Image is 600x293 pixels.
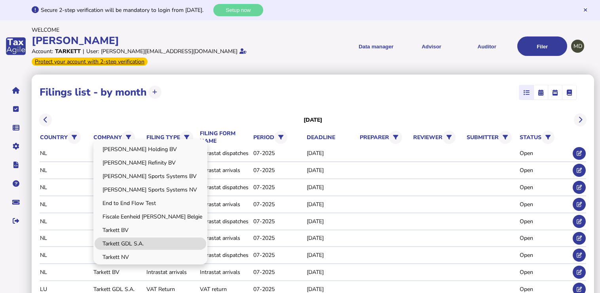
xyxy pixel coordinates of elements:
button: Edit [573,181,586,194]
button: Previous [39,113,52,126]
div: Open [520,149,570,157]
button: Filer [517,36,567,56]
div: Secure 2-step verification will be mandatory to login from [DATE]. [41,6,211,14]
div: LU [40,285,91,293]
button: Manage settings [8,138,24,155]
div: 07-2025 [253,268,304,276]
button: Setup now [213,4,263,16]
a: [PERSON_NAME] Sports Systems BV [95,170,206,182]
a: Tarkett NV [95,251,206,263]
button: Edit [573,232,586,245]
button: Next [574,113,587,126]
div: [DATE] [307,167,357,174]
button: Auditor [462,36,512,56]
div: Intrastat dispatches [200,149,251,157]
h3: [DATE] [304,116,323,124]
div: 07-2025 [253,184,304,191]
mat-button-toggle: Calendar week view [548,85,562,100]
div: Intrastat arrivals [146,268,197,276]
div: NL [40,234,91,242]
a: [PERSON_NAME] Refinity BV [95,157,206,169]
div: VAT return [200,285,251,293]
button: Edit [573,147,586,160]
div: Tarkett [55,48,81,55]
a: [PERSON_NAME] Holding BV [95,143,206,155]
mat-button-toggle: List view [519,85,534,100]
th: status [519,129,571,146]
a: Tarkett GDL S.A. [95,237,206,250]
div: [DATE] [307,234,357,242]
div: Account: [32,48,53,55]
div: Intrastat arrivals [200,234,251,242]
button: Filter [180,131,193,144]
a: Fiscale Eenheid [PERSON_NAME] Belgie [95,211,206,223]
th: country [40,129,91,146]
div: [DATE] [307,268,357,276]
div: Open [520,218,570,225]
a: [PERSON_NAME] Sports Systems NV [95,184,206,196]
div: User: [86,48,99,55]
button: Filter [389,131,402,144]
div: 07-2025 [253,201,304,208]
button: Hide message [583,7,588,13]
button: Help pages [8,175,24,192]
div: Intrastat dispatches [200,251,251,259]
div: [DATE] [307,149,357,157]
th: submitter [466,129,518,146]
div: NL [40,268,91,276]
div: [PERSON_NAME][EMAIL_ADDRESS][DOMAIN_NAME] [101,48,237,55]
div: Open [520,285,570,293]
div: NL [40,218,91,225]
div: VAT Return [146,285,197,293]
th: filing type [146,129,197,146]
button: Filter [274,131,287,144]
button: Developer hub links [8,157,24,173]
div: Intrastat dispatches [200,184,251,191]
div: NL [40,167,91,174]
div: [DATE] [307,201,357,208]
button: Home [8,82,24,99]
th: company [93,129,144,146]
div: Tarkett BV [93,268,144,276]
div: NL [40,251,91,259]
mat-button-toggle: Ledger [562,85,576,100]
button: Filter [442,131,456,144]
div: NL [40,184,91,191]
button: Upload transactions [148,86,161,99]
div: From Oct 1, 2025, 2-step verification will be required to login. Set it up now... [32,57,148,66]
button: Sign out [8,213,24,229]
div: Open [520,201,570,208]
div: | [83,48,84,55]
div: 07-2025 [253,234,304,242]
div: 07-2025 [253,167,304,174]
button: Filter [68,131,81,144]
div: Open [520,268,570,276]
div: Open [520,167,570,174]
button: Edit [573,164,586,177]
div: [DATE] [307,218,357,225]
button: Shows a dropdown of Data manager options [351,36,401,56]
div: Tarkett GDL S.A. [93,285,144,293]
button: Filter [541,131,554,144]
mat-button-toggle: Calendar month view [534,85,548,100]
div: Intrastat arrivals [200,201,251,208]
div: Open [520,234,570,242]
div: 07-2025 [253,251,304,259]
button: Edit [573,215,586,228]
div: [DATE] [307,184,357,191]
div: Open [520,184,570,191]
div: [DATE] [307,251,357,259]
th: deadline [306,133,358,142]
div: Open [520,251,570,259]
div: Intrastat dispatches [200,218,251,225]
th: preparer [359,129,411,146]
a: Tarkett BV [95,224,206,236]
button: Raise a support ticket [8,194,24,211]
h1: Filings list - by month [40,85,146,99]
button: Shows a dropdown of VAT Advisor options [406,36,456,56]
button: Filter [122,131,135,144]
button: Tasks [8,101,24,117]
div: [DATE] [307,285,357,293]
div: 07-2025 [253,285,304,293]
